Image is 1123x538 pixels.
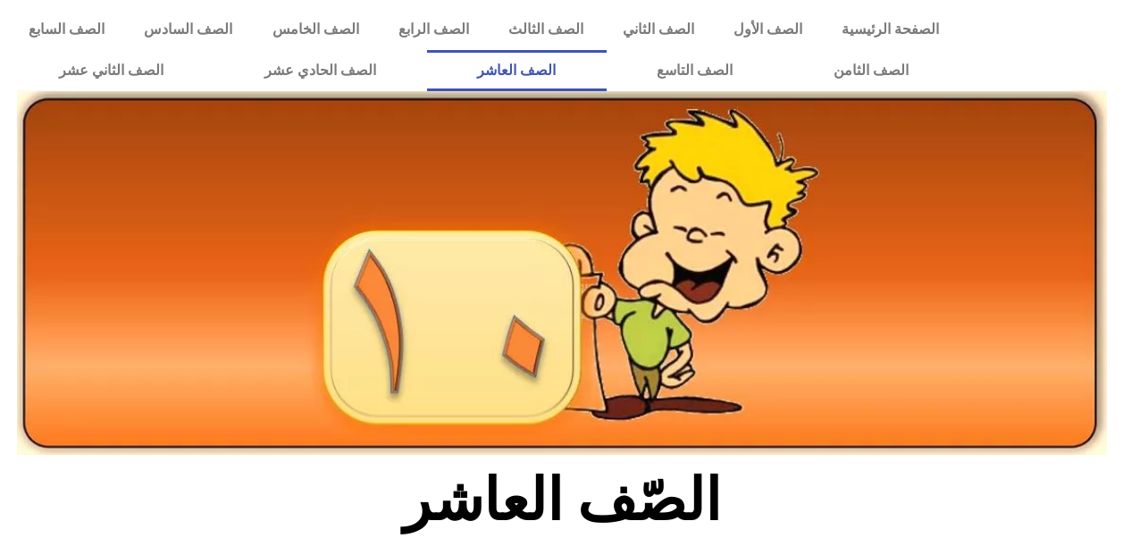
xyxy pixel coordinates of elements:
[252,9,378,50] a: الصف الخامس
[603,9,714,50] a: الصف الثاني
[822,9,959,50] a: الصفحة الرئيسية
[489,9,603,50] a: الصف الثالث
[9,50,214,91] a: الصف الثاني عشر
[9,9,124,50] a: الصف السابع
[784,50,960,91] a: الصف الثامن
[714,9,822,50] a: الصف الأول
[266,466,857,535] h2: الصّف العاشر
[607,50,784,91] a: الصف التاسع
[124,9,252,50] a: الصف السادس
[379,9,489,50] a: الصف الرابع
[214,50,427,91] a: الصف الحادي عشر
[427,50,607,91] a: الصف العاشر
